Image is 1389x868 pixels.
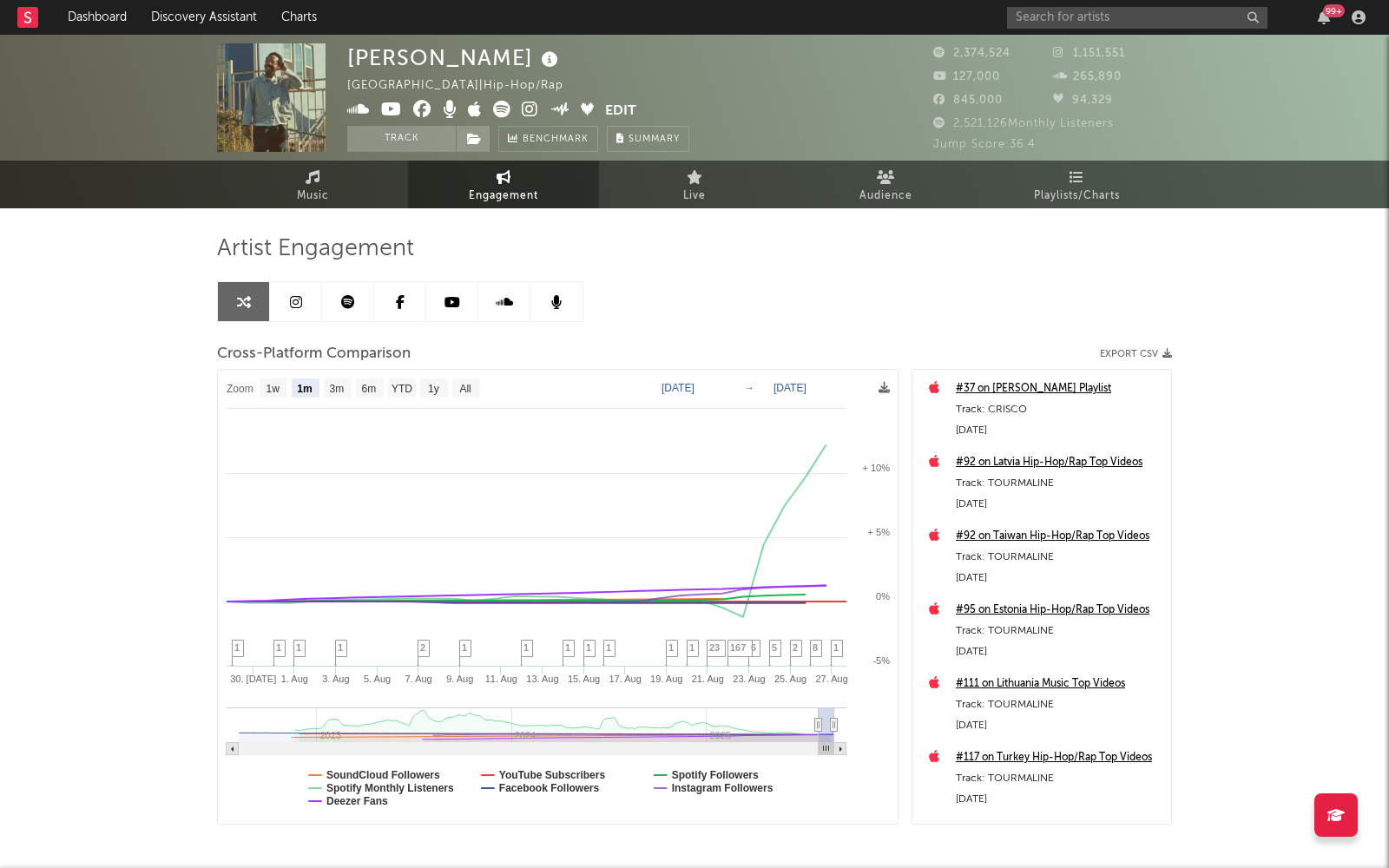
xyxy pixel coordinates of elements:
span: 1 [586,642,591,653]
span: 1 [296,642,301,653]
text: 7. Aug [405,674,432,684]
text: YouTube Subscribers [499,769,606,781]
a: Benchmark [498,126,598,152]
div: Track: TOURMALINE [956,547,1162,568]
span: Jump Score: 36.4 [933,139,1036,150]
text: 25. Aug [774,674,806,684]
button: Export CSV [1100,349,1172,359]
button: Edit [605,101,636,122]
span: 1 [462,642,467,653]
text: Spotify Monthly Listeners [326,782,454,794]
text: -5% [872,655,890,666]
text: 1w [267,383,280,395]
span: 1 [606,642,611,653]
div: [DATE] [956,789,1162,810]
a: Playlists/Charts [981,161,1172,208]
span: 167 [730,642,746,653]
div: Track: CRISCO [956,399,1162,420]
a: #117 on Turkey Hip-Hop/Rap Top Videos [956,747,1162,768]
text: SoundCloud Followers [326,769,440,781]
span: 5 [772,642,777,653]
text: 5. Aug [364,674,391,684]
button: 99+ [1318,10,1330,24]
a: Live [599,161,790,208]
a: Engagement [408,161,599,208]
span: Music [297,186,329,207]
text: 0% [876,591,890,602]
div: [GEOGRAPHIC_DATA] | Hip-Hop/Rap [347,76,583,96]
text: 1y [428,383,439,395]
text: 21. Aug [692,674,724,684]
span: Playlists/Charts [1034,186,1120,207]
text: 1. Aug [281,674,308,684]
text: Spotify Followers [672,769,759,781]
text: + 10% [863,463,891,473]
span: 265,890 [1053,71,1122,82]
div: [DATE] [956,494,1162,515]
span: 94,329 [1053,95,1113,106]
text: 11. Aug [485,674,517,684]
text: All [459,383,471,395]
div: [DATE] [956,420,1162,441]
div: Track: TOURMALINE [956,473,1162,494]
text: + 5% [868,527,891,537]
span: 2 [420,642,425,653]
span: Summary [629,135,680,144]
a: Audience [790,161,981,208]
text: 13. Aug [526,674,558,684]
div: Track: TOURMALINE [956,768,1162,789]
span: 6 [751,642,756,653]
text: Facebook Followers [499,782,600,794]
span: 2 [793,642,798,653]
span: Engagement [469,186,538,207]
span: 1 [668,642,674,653]
text: 3m [330,383,345,395]
button: Track [347,126,456,152]
text: 27. Aug [815,674,847,684]
div: [DATE] [956,715,1162,736]
text: 9. Aug [446,674,473,684]
span: 1 [689,642,694,653]
span: 1 [234,642,240,653]
span: 1 [565,642,570,653]
div: [DATE] [956,568,1162,589]
text: 17. Aug [609,674,641,684]
div: [PERSON_NAME] [347,43,563,72]
span: 8 [813,642,818,653]
text: 3. Aug [322,674,349,684]
span: 845,000 [933,95,1003,106]
a: #92 on Latvia Hip-Hop/Rap Top Videos [956,452,1162,473]
text: 30. [DATE] [230,674,276,684]
text: Zoom [227,383,253,395]
a: #92 on Taiwan Hip-Hop/Rap Top Videos [956,526,1162,547]
span: 23 [709,642,720,653]
text: 6m [362,383,377,395]
span: Artist Engagement [217,239,414,260]
text: YTD [392,383,412,395]
div: 99 + [1323,4,1345,17]
text: Deezer Fans [326,795,388,807]
span: 2,521,126 Monthly Listeners [933,118,1114,129]
text: Instagram Followers [672,782,773,794]
text: [DATE] [662,382,694,394]
span: 1 [523,642,529,653]
button: Summary [607,126,689,152]
div: Track: TOURMALINE [956,621,1162,641]
a: Music [217,161,408,208]
text: → [744,382,754,394]
span: Cross-Platform Comparison [217,344,411,365]
span: Live [683,186,706,207]
span: 2,374,524 [933,48,1010,59]
text: 23. Aug [733,674,765,684]
a: #95 on Estonia Hip-Hop/Rap Top Videos [956,600,1162,621]
a: #161 on Netherlands Hip-Hop/Rap Top Videos [956,821,1162,842]
text: [DATE] [773,382,806,394]
text: 1m [297,383,312,395]
text: 15. Aug [568,674,600,684]
input: Search for artists [1007,7,1267,29]
span: 1 [276,642,281,653]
